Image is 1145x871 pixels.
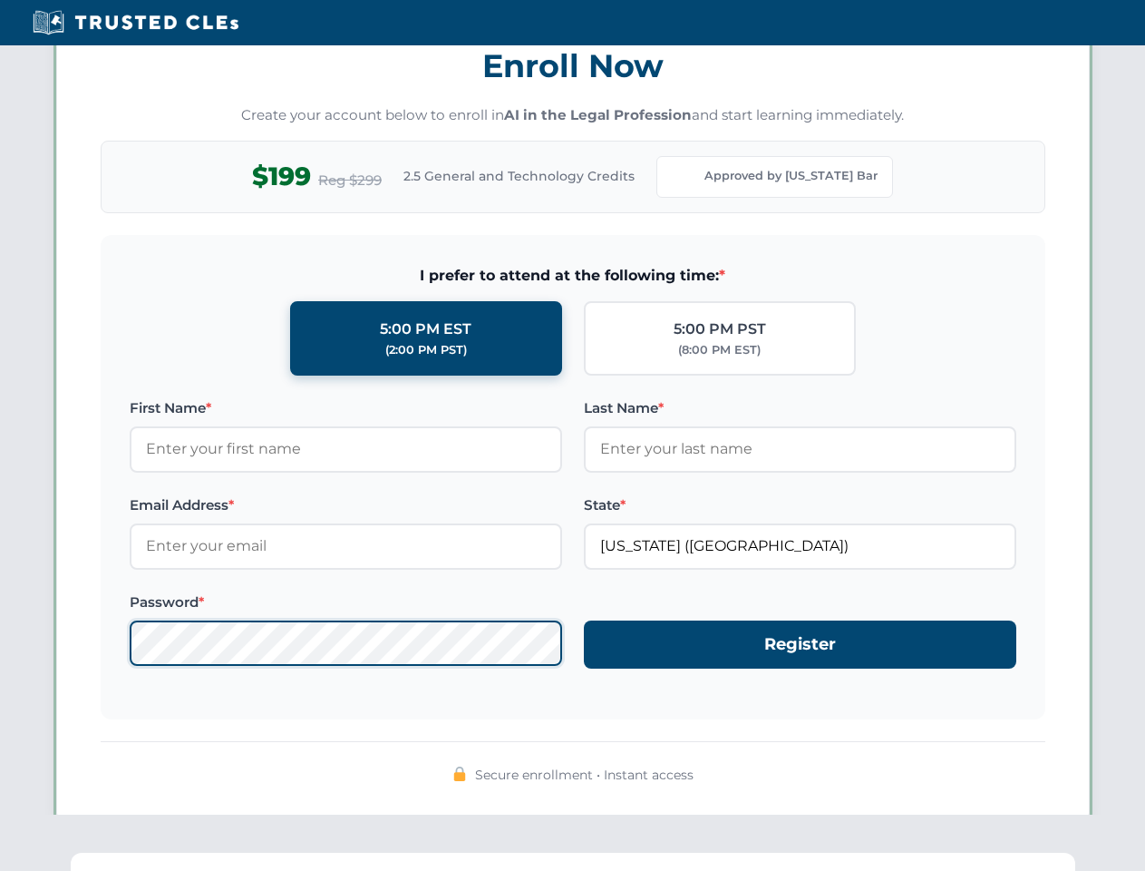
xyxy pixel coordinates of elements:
h3: Enroll Now [101,37,1045,94]
label: First Name [130,397,562,419]
label: Email Address [130,494,562,516]
div: (2:00 PM PST) [385,341,467,359]
button: Register [584,621,1016,669]
input: Enter your email [130,524,562,569]
p: Create your account below to enroll in and start learning immediately. [101,105,1045,126]
span: Reg $299 [318,170,382,191]
input: Florida (FL) [584,524,1016,569]
span: 2.5 General and Technology Credits [403,166,635,186]
label: Last Name [584,397,1016,419]
div: 5:00 PM PST [674,318,766,341]
span: Secure enrollment • Instant access [475,765,694,785]
label: State [584,494,1016,516]
input: Enter your first name [130,426,562,472]
img: 🔒 [452,767,467,781]
span: Approved by [US_STATE] Bar [704,167,878,185]
span: I prefer to attend at the following time: [130,264,1016,288]
input: Enter your last name [584,426,1016,472]
span: $199 [252,156,311,197]
strong: AI in the Legal Profession [504,106,692,123]
div: 5:00 PM EST [380,318,471,341]
img: Florida Bar [672,164,697,190]
label: Password [130,592,562,613]
img: Trusted CLEs [27,9,244,36]
div: (8:00 PM EST) [678,341,761,359]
